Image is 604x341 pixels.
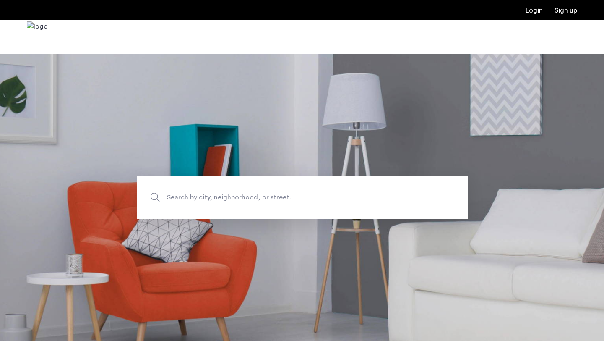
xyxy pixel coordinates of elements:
span: Search by city, neighborhood, or street. [167,192,398,203]
a: Cazamio Logo [27,21,48,53]
input: Apartment Search [137,176,468,219]
img: logo [27,21,48,53]
a: Login [526,7,543,14]
a: Registration [555,7,577,14]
